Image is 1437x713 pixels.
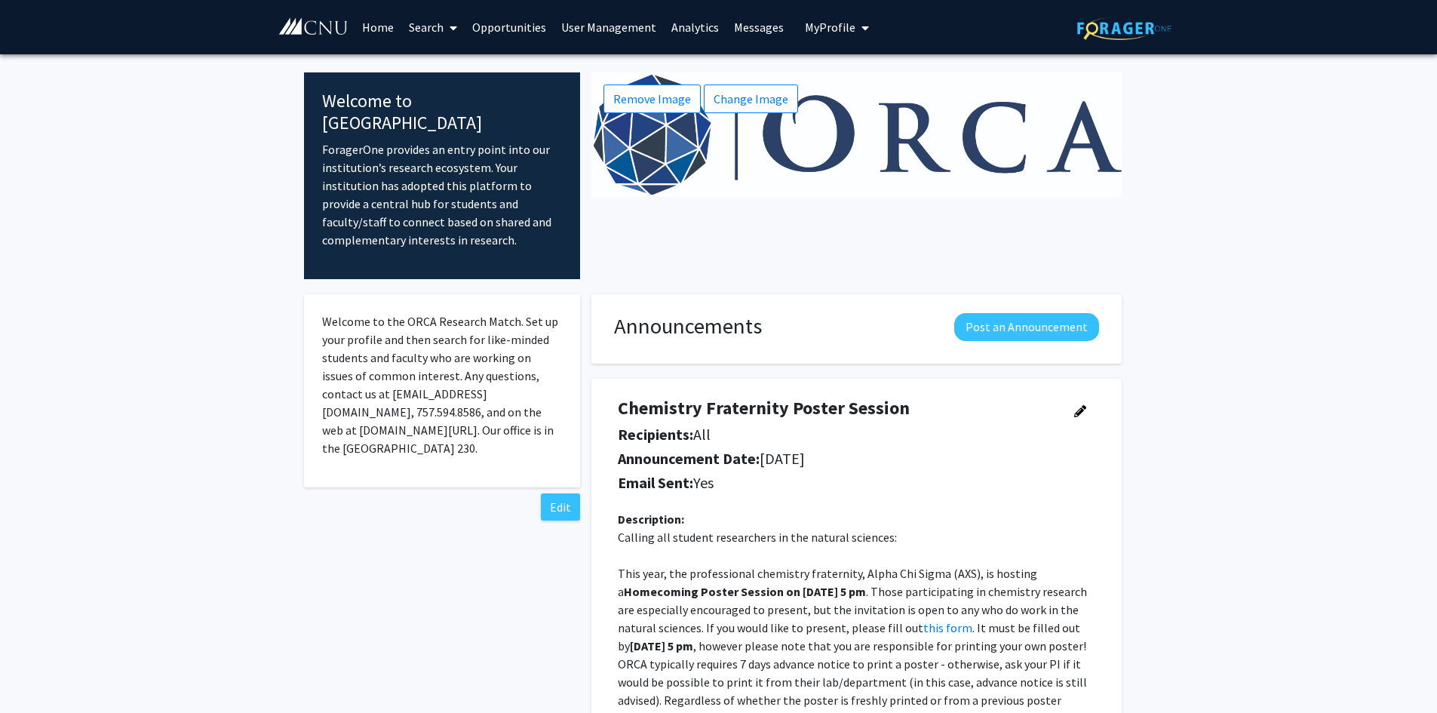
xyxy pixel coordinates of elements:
button: Change Image [704,85,798,113]
b: Announcement Date: [618,449,760,468]
div: Description: [618,510,1095,528]
a: Opportunities [465,1,554,54]
b: Recipients: [618,425,693,444]
strong: [DATE] 5 pm [630,638,693,653]
p: ForagerOne provides an entry point into our institution’s research ecosystem. Your institution ha... [322,140,563,249]
h4: Chemistry Fraternity Poster Session [618,398,1054,420]
img: ForagerOne Logo [1077,17,1171,40]
a: User Management [554,1,664,54]
a: Search [401,1,465,54]
button: Edit [541,493,580,521]
h4: Welcome to [GEOGRAPHIC_DATA] [322,91,563,134]
a: Analytics [664,1,726,54]
p: Welcome to the ORCA Research Match. Set up your profile and then search for like-minded students ... [322,312,563,457]
button: Post an Announcement [954,313,1099,341]
a: Messages [726,1,791,54]
a: this form [923,620,972,635]
iframe: Chat [11,645,64,702]
b: Email Sent: [618,473,693,492]
strong: Homecoming Poster Session on [DATE] 5 pm [624,584,866,599]
h5: Yes [618,474,1054,492]
p: Calling all student researchers in the natural sciences: [618,528,1095,546]
h5: All [618,426,1054,444]
img: Christopher Newport University Logo [278,17,349,36]
img: Cover Image [591,72,1122,197]
span: My Profile [805,20,855,35]
h1: Announcements [614,313,762,340]
h5: [DATE] [618,450,1054,468]
button: Remove Image [603,85,701,113]
a: Home [355,1,401,54]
